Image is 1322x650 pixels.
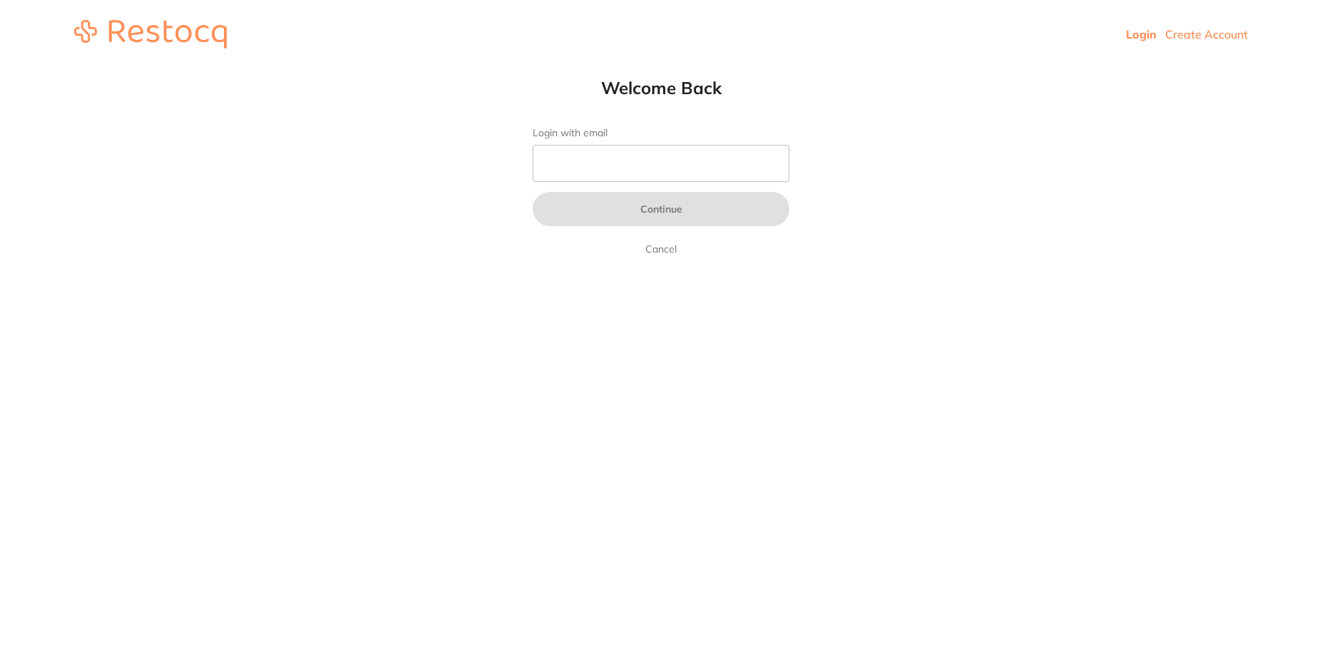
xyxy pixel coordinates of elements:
img: restocq_logo.svg [74,20,227,49]
label: Login with email [533,127,789,139]
a: Create Account [1165,27,1248,41]
a: Login [1126,27,1157,41]
a: Cancel [642,240,680,258]
button: Continue [533,192,789,226]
